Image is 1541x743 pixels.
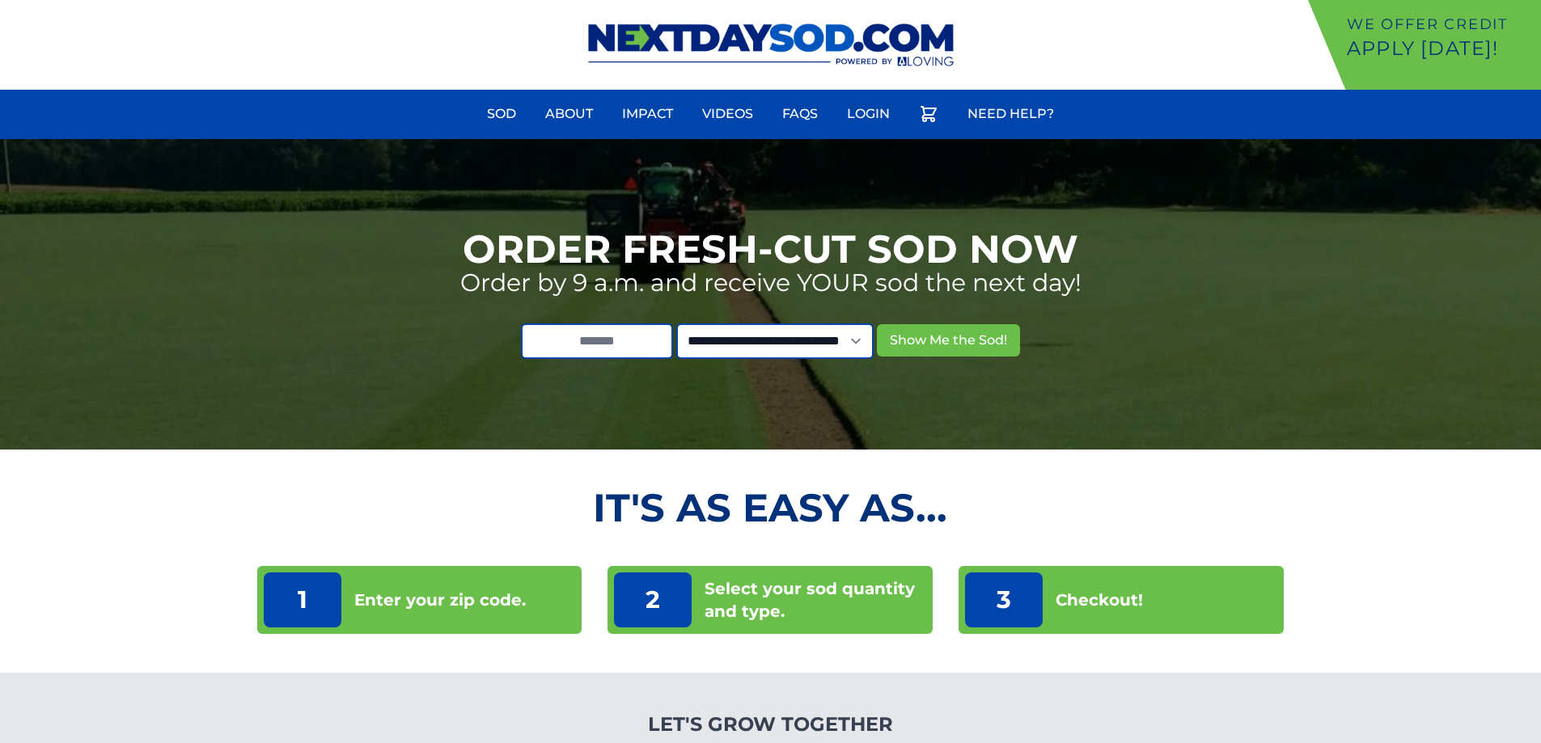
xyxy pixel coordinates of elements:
p: 1 [264,572,341,627]
p: 3 [965,572,1043,627]
p: Apply [DATE]! [1347,36,1535,61]
a: FAQs [773,95,828,133]
p: Select your sod quantity and type. [705,577,926,623]
h2: It's as Easy As... [257,488,1285,527]
p: Order by 9 a.m. and receive YOUR sod the next day! [460,268,1082,298]
a: Sod [477,95,526,133]
p: Enter your zip code. [354,589,526,611]
a: Videos [692,95,763,133]
p: We offer Credit [1347,13,1535,36]
a: Impact [612,95,683,133]
p: Checkout! [1056,589,1143,611]
a: Login [837,95,900,133]
a: Need Help? [958,95,1064,133]
p: 2 [614,572,692,627]
h1: Order Fresh-Cut Sod Now [463,230,1078,268]
button: Show Me the Sod! [877,324,1020,357]
h4: Let's Grow Together [561,711,980,737]
a: About [536,95,603,133]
